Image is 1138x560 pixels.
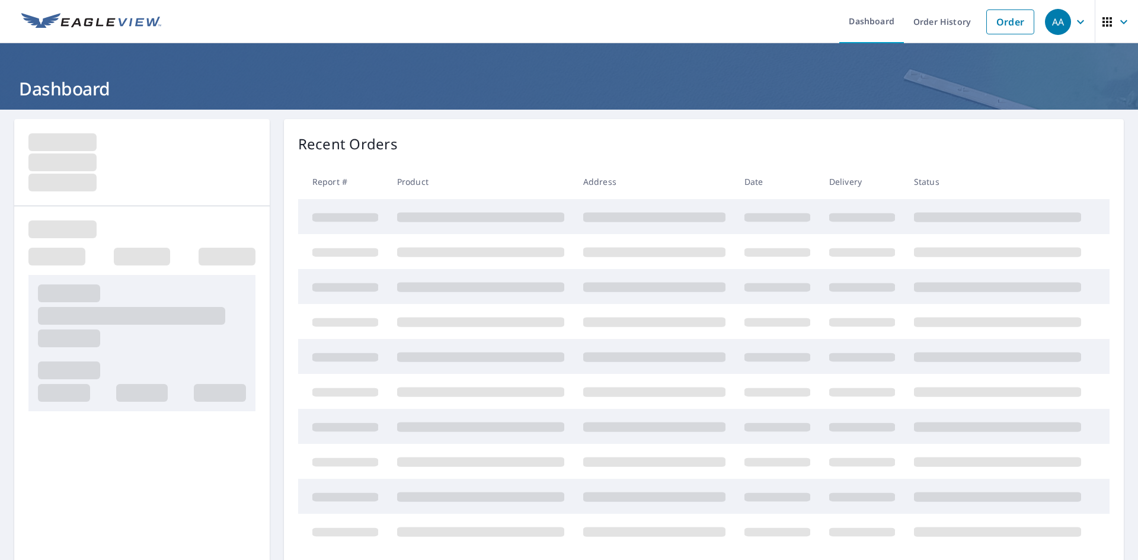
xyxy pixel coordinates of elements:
h1: Dashboard [14,76,1124,101]
th: Address [574,164,735,199]
p: Recent Orders [298,133,398,155]
th: Delivery [820,164,904,199]
th: Status [904,164,1091,199]
th: Report # [298,164,388,199]
img: EV Logo [21,13,161,31]
a: Order [986,9,1034,34]
th: Date [735,164,820,199]
div: AA [1045,9,1071,35]
th: Product [388,164,574,199]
